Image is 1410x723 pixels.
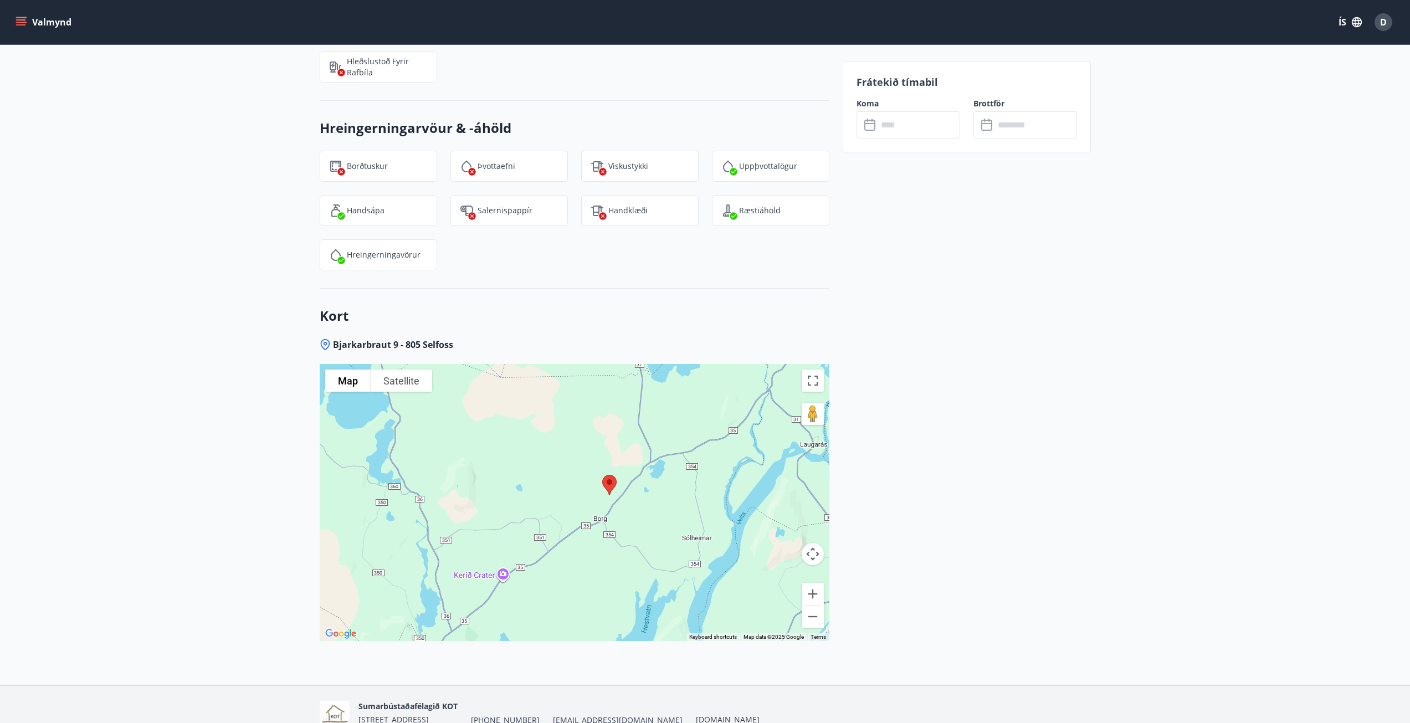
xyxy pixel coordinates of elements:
a: Open this area in Google Maps (opens a new window) [322,627,359,641]
span: Bjarkarbraut 9 - 805 Selfoss [333,339,453,351]
p: Þvottaefni [478,161,515,172]
img: tIVzTFYizac3SNjIS52qBBKOADnNn3qEFySneclv.svg [591,160,604,173]
span: Sumarbústaðafélagið KOT [358,701,458,711]
h3: Hreingerningarvöur & -áhöld [320,119,829,137]
img: Google [322,627,359,641]
button: Drag Pegman onto the map to open Street View [802,403,824,425]
p: Uppþvottalögur [739,161,797,172]
label: Brottför [973,98,1077,109]
a: Terms (opens in new tab) [811,634,826,640]
button: menu [13,12,76,32]
p: Ræstiáhöld [739,205,781,216]
img: IEMZxl2UAX2uiPqnGqR2ECYTbkBjM7IGMvKNT7zJ.svg [329,248,342,261]
p: Hreingerningavörur [347,249,421,260]
p: Handklæði [608,205,648,216]
img: y5Bi4hK1jQC9cBVbXcWRSDyXCR2Ut8Z2VPlYjj17.svg [721,160,735,173]
label: Koma [857,98,960,109]
img: 96TlfpxwFVHR6UM9o3HrTVSiAREwRYtsizir1BR0.svg [329,204,342,217]
button: Show street map [325,370,371,392]
button: Map camera controls [802,543,824,565]
button: D [1370,9,1397,35]
span: Map data ©2025 Google [744,634,804,640]
button: Keyboard shortcuts [689,633,737,641]
button: Zoom out [802,606,824,628]
img: PMt15zlZL5WN7A8x0Tvk8jOMlfrCEhCcZ99roZt4.svg [460,160,473,173]
span: D [1380,16,1387,28]
img: saOQRUK9k0plC04d75OSnkMeCb4WtbSIwuaOqe9o.svg [721,204,735,217]
p: Frátekið tímabil [857,75,1077,89]
p: Borðtuskur [347,161,388,172]
p: Salernispappír [478,205,532,216]
button: Zoom in [802,583,824,605]
button: Show satellite imagery [371,370,432,392]
p: Hleðslustöð fyrir rafbíla [347,56,428,78]
img: JsUkc86bAWErts0UzsjU3lk4pw2986cAIPoh8Yw7.svg [460,204,473,217]
p: Handsápa [347,205,384,216]
p: Viskustykki [608,161,648,172]
img: FQTGzxj9jDlMaBqrp2yyjtzD4OHIbgqFuIf1EfZm.svg [329,160,342,173]
img: nH7E6Gw2rvWFb8XaSdRp44dhkQaj4PJkOoRYItBQ.svg [329,60,342,74]
button: Toggle fullscreen view [802,370,824,392]
button: ÍS [1332,12,1368,32]
img: uiBtL0ikWr40dZiggAgPY6zIBwQcLm3lMVfqTObx.svg [591,204,604,217]
h3: Kort [320,306,829,325]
